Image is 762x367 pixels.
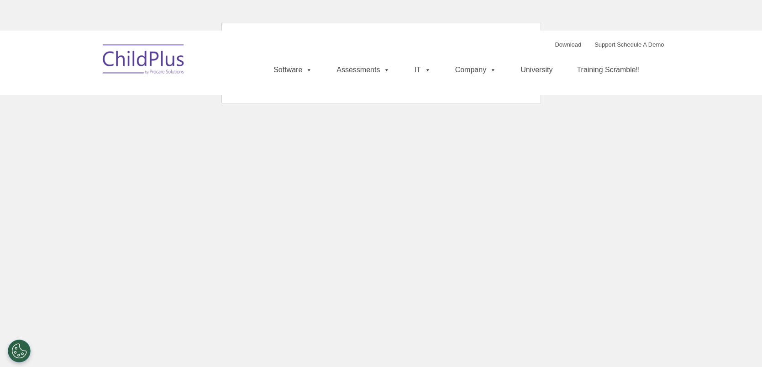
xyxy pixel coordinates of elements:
[568,61,649,79] a: Training Scramble!!
[98,38,189,84] img: ChildPlus by Procare Solutions
[405,61,440,79] a: IT
[446,61,505,79] a: Company
[617,41,664,48] a: Schedule A Demo
[555,41,664,48] font: |
[594,41,615,48] a: Support
[555,41,581,48] a: Download
[511,61,562,79] a: University
[8,340,31,362] button: Cookies Settings
[264,61,321,79] a: Software
[327,61,399,79] a: Assessments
